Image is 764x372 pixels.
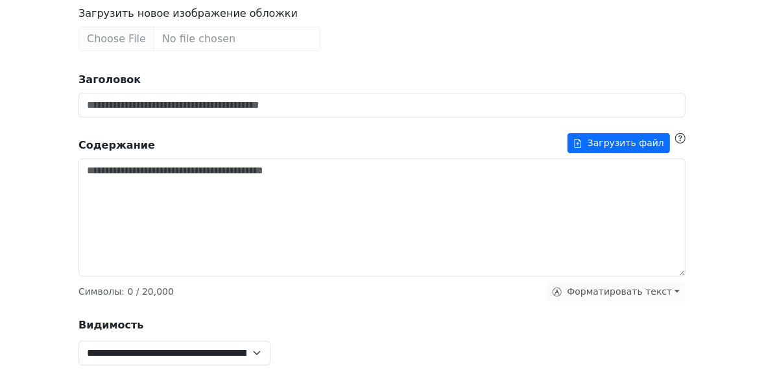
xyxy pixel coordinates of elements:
[127,286,133,297] span: 0
[567,133,670,153] button: Содержание
[78,319,143,331] strong: Видимость
[78,73,141,86] strong: Заголовок
[78,138,155,153] strong: Содержание
[78,6,298,21] label: Загрузить новое изображение обложки
[78,285,174,299] p: Символы : / 20,000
